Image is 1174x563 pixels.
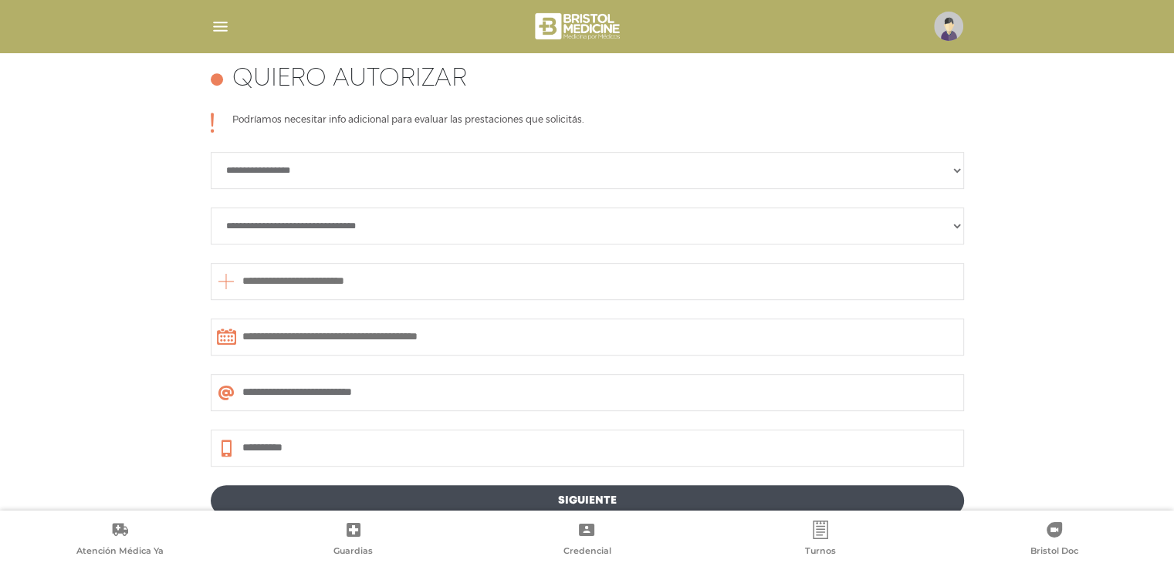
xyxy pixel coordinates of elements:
img: Cober_menu-lines-white.svg [211,17,230,36]
span: Turnos [805,545,836,559]
a: Credencial [470,521,704,560]
span: Credencial [563,545,611,559]
a: Atención Médica Ya [3,521,237,560]
a: Turnos [704,521,938,560]
span: Bristol Doc [1030,545,1078,559]
img: bristol-medicine-blanco.png [533,8,624,45]
span: Guardias [333,545,373,559]
a: Guardias [237,521,471,560]
a: Siguiente [211,485,964,516]
img: profile-placeholder.svg [934,12,963,41]
p: Podríamos necesitar info adicional para evaluar las prestaciones que solicitás. [232,113,584,133]
h4: Quiero autorizar [232,65,467,94]
a: Bristol Doc [937,521,1171,560]
span: Atención Médica Ya [76,545,164,559]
